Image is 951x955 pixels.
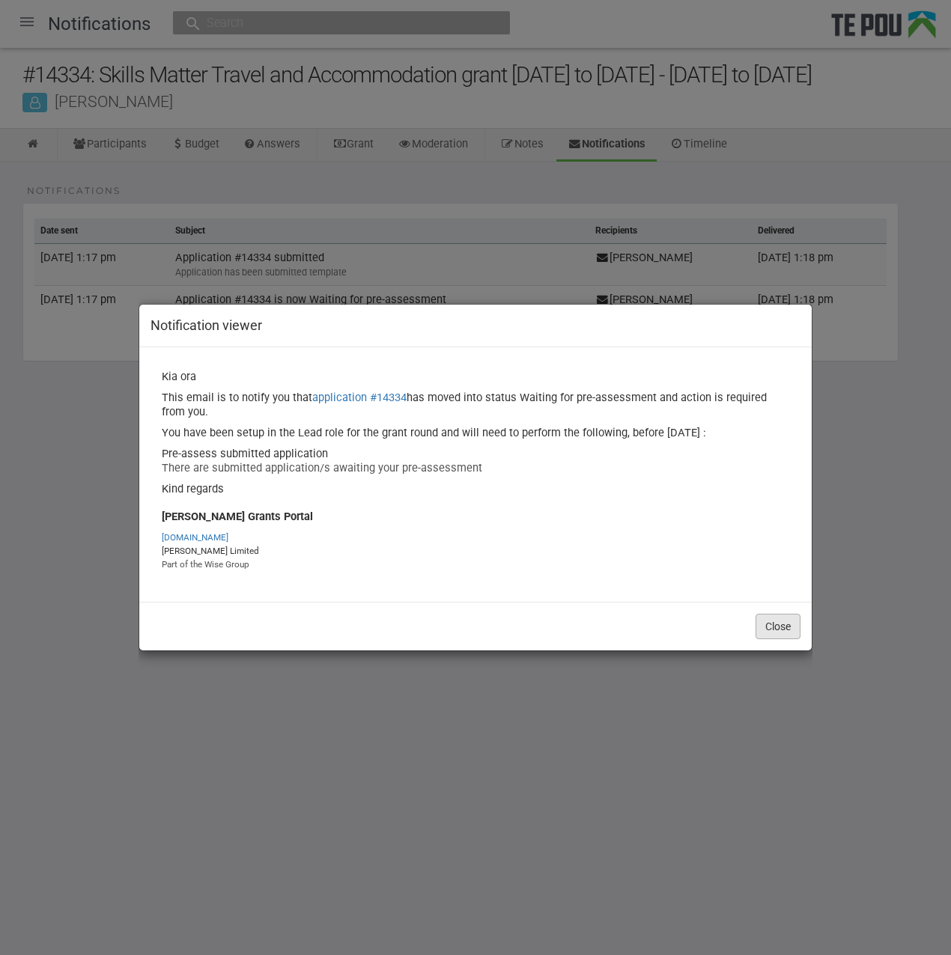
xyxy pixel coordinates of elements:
[756,614,800,639] button: Close
[162,447,328,460] span: Pre-assess submitted application
[162,531,789,572] p: [PERSON_NAME] Limited
[312,391,407,404] a: application #14334
[151,316,800,335] h4: Notification viewer
[162,559,249,570] span: Part of the Wise Group
[162,510,313,523] b: [PERSON_NAME] Grants Portal
[162,370,789,383] p: Kia ora
[703,426,706,439] span: :
[162,461,482,475] span: There are submitted application/s awaiting your pre-assessment
[162,391,789,418] p: This email is to notify you that has moved into status Waiting for pre-assessment and action is r...
[628,426,700,439] span: , before [DATE]
[162,426,789,439] p: You have been setup in the Lead role for the grant round and will need to perform the following
[162,532,228,543] a: [DOMAIN_NAME]
[162,482,789,523] p: Kind regards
